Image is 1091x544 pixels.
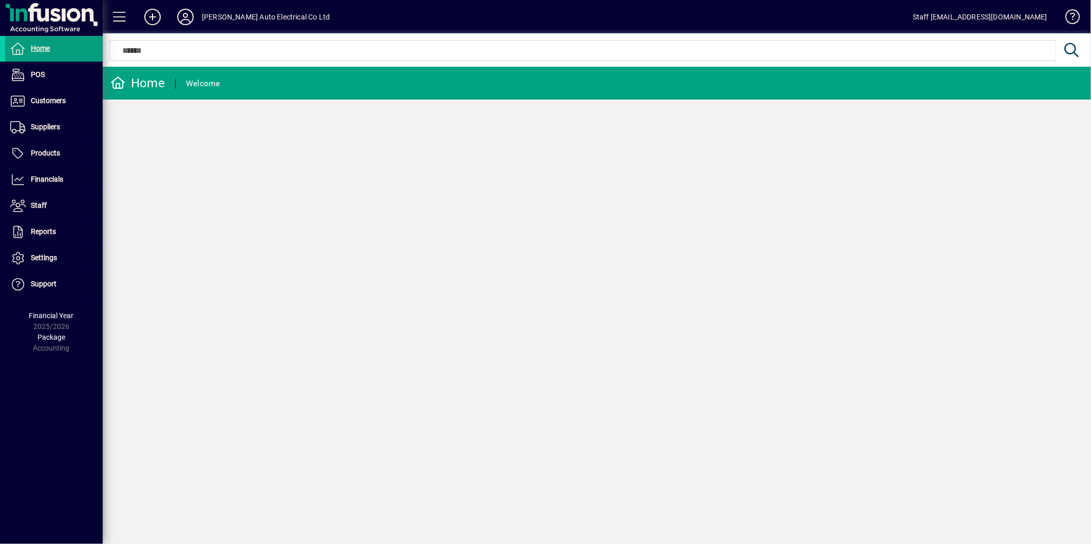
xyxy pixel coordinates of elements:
[1058,2,1078,35] a: Knowledge Base
[31,96,66,105] span: Customers
[31,175,63,183] span: Financials
[5,141,103,166] a: Products
[31,280,57,288] span: Support
[5,114,103,140] a: Suppliers
[37,333,65,341] span: Package
[31,254,57,262] span: Settings
[5,193,103,219] a: Staff
[110,75,165,91] div: Home
[202,9,330,25] div: [PERSON_NAME] Auto Electrical Co Ltd
[169,8,202,26] button: Profile
[5,219,103,245] a: Reports
[186,75,220,92] div: Welcome
[913,9,1047,25] div: Staff [EMAIL_ADDRESS][DOMAIN_NAME]
[31,44,50,52] span: Home
[31,149,60,157] span: Products
[29,312,74,320] span: Financial Year
[5,88,103,114] a: Customers
[31,70,45,79] span: POS
[31,123,60,131] span: Suppliers
[31,227,56,236] span: Reports
[5,271,103,297] a: Support
[136,8,169,26] button: Add
[5,245,103,271] a: Settings
[5,167,103,192] a: Financials
[5,62,103,88] a: POS
[31,201,47,209] span: Staff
